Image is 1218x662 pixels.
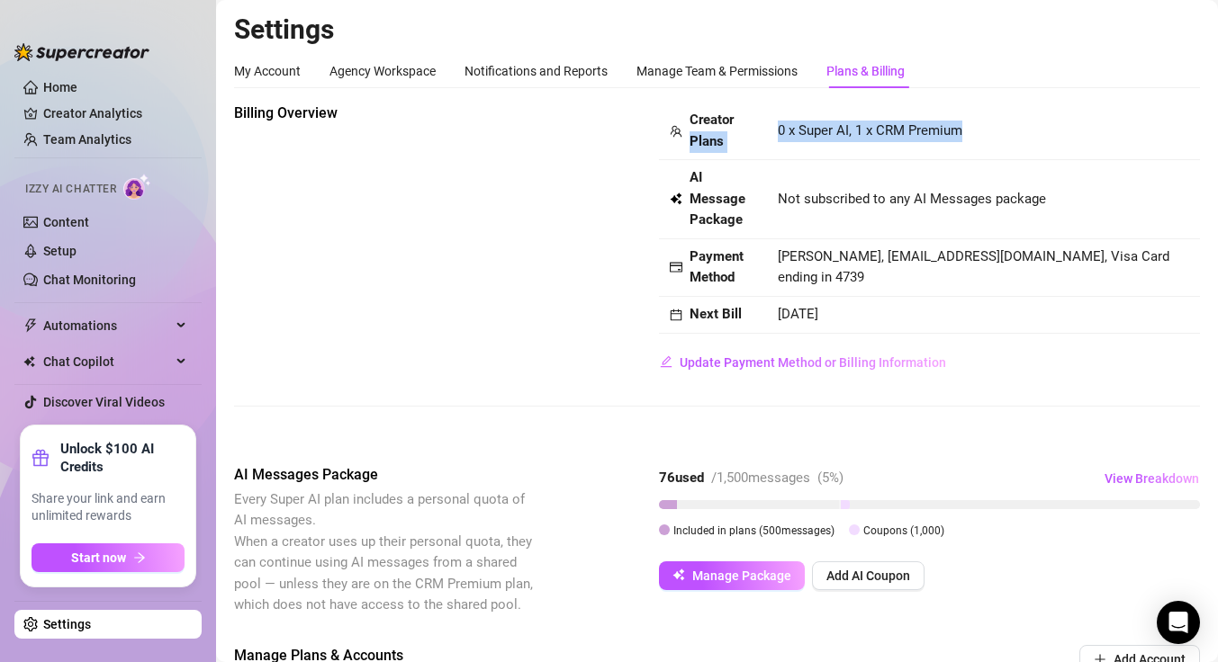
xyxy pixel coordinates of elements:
a: Discover Viral Videos [43,395,165,409]
span: Update Payment Method or Billing Information [680,355,946,370]
div: Manage Team & Permissions [636,61,798,81]
span: [PERSON_NAME], [EMAIL_ADDRESS][DOMAIN_NAME], Visa Card ending in 4739 [778,248,1169,286]
img: Chat Copilot [23,355,35,368]
a: Setup [43,244,77,258]
span: AI Messages Package [234,464,537,486]
button: Update Payment Method or Billing Information [659,348,947,377]
button: Start nowarrow-right [32,543,185,572]
button: View Breakdown [1104,464,1200,493]
a: Team Analytics [43,132,131,147]
span: calendar [670,309,682,321]
strong: Next Bill [690,306,742,322]
span: Izzy AI Chatter [25,181,116,198]
a: Home [43,80,77,94]
span: Share your link and earn unlimited rewards [32,490,185,525]
span: Chat Copilot [43,347,171,376]
span: arrow-right [133,551,146,564]
div: Agency Workspace [329,61,436,81]
div: Open Intercom Messenger [1157,601,1200,644]
span: Start now [71,550,126,565]
strong: Payment Method [690,248,744,286]
a: Chat Monitoring [43,273,136,287]
span: / 1,500 messages [711,470,810,486]
span: Not subscribed to any AI Messages package [778,189,1046,210]
span: Coupons ( 1,000 ) [863,524,944,537]
strong: AI Message Package [690,169,745,228]
span: [DATE] [778,306,818,322]
span: View Breakdown [1105,471,1199,486]
span: Billing Overview [234,103,537,124]
a: Creator Analytics [43,99,187,128]
span: credit-card [670,261,682,273]
span: Every Super AI plan includes a personal quota of AI messages. When a creator uses up their person... [234,491,533,613]
button: Add AI Coupon [812,561,925,590]
span: Included in plans ( 500 messages) [673,524,835,537]
div: Plans & Billing [826,61,905,81]
a: Settings [43,617,91,631]
span: 0 x Super AI, 1 x CRM Premium [778,122,962,139]
span: edit [660,355,672,368]
span: Add AI Coupon [826,568,910,583]
span: gift [32,449,50,467]
img: logo-BBDzfeDw.svg [14,43,149,61]
span: team [670,125,682,138]
a: Content [43,215,89,229]
strong: Creator Plans [690,112,734,149]
h2: Settings [234,13,1200,47]
div: My Account [234,61,301,81]
span: thunderbolt [23,318,38,333]
span: Automations [43,311,171,340]
span: ( 5 %) [817,470,844,486]
div: Notifications and Reports [465,61,608,81]
strong: Unlock $100 AI Credits [60,440,185,476]
button: Manage Package [659,561,805,590]
strong: 76 used [659,470,704,486]
img: AI Chatter [123,174,151,200]
span: Manage Package [692,568,791,583]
